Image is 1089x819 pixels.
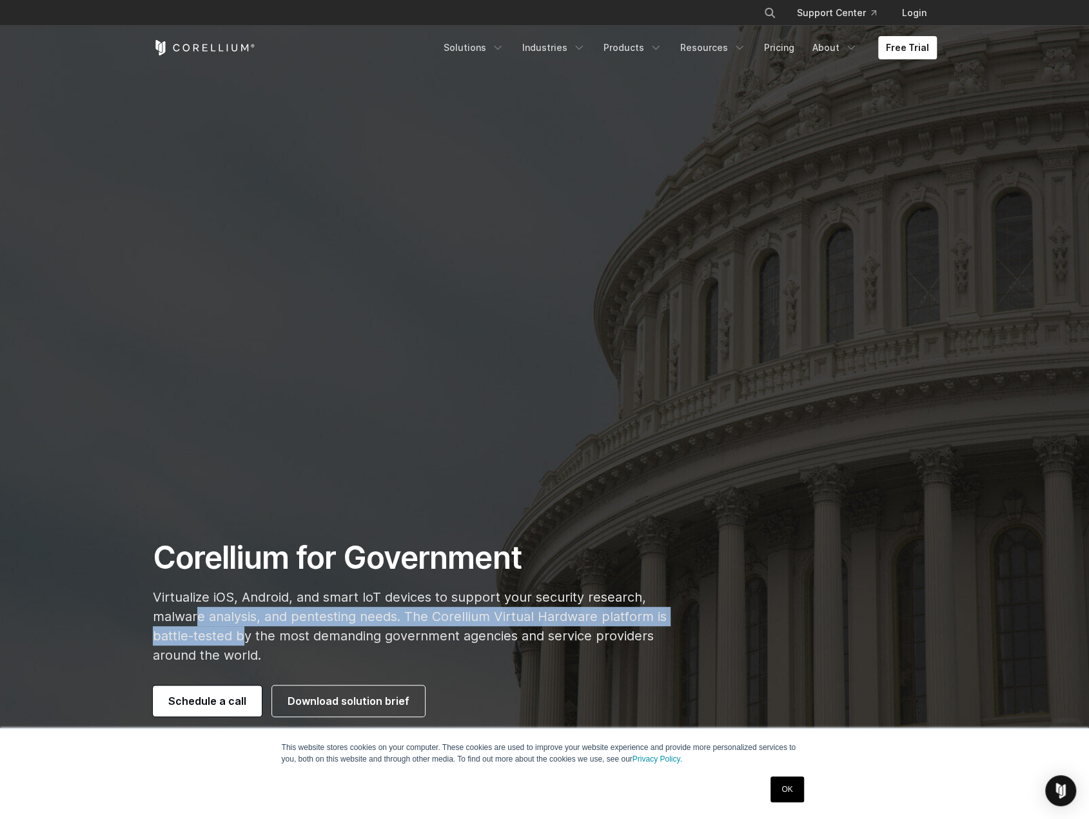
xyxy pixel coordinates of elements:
[633,755,682,764] a: Privacy Policy.
[153,538,667,577] h1: Corellium for Government
[153,40,255,55] a: Corellium Home
[756,36,802,59] a: Pricing
[787,1,887,25] a: Support Center
[878,36,937,59] a: Free Trial
[515,36,593,59] a: Industries
[596,36,670,59] a: Products
[1045,775,1076,806] div: Open Intercom Messenger
[436,36,937,59] div: Navigation Menu
[436,36,512,59] a: Solutions
[748,1,937,25] div: Navigation Menu
[805,36,865,59] a: About
[153,587,667,665] p: Virtualize iOS, Android, and smart IoT devices to support your security research, malware analysi...
[288,693,409,709] span: Download solution brief
[272,686,425,716] a: Download solution brief
[153,686,262,716] a: Schedule a call
[892,1,937,25] a: Login
[672,36,754,59] a: Resources
[168,693,246,709] span: Schedule a call
[770,776,803,802] a: OK
[758,1,781,25] button: Search
[282,742,808,765] p: This website stores cookies on your computer. These cookies are used to improve your website expe...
